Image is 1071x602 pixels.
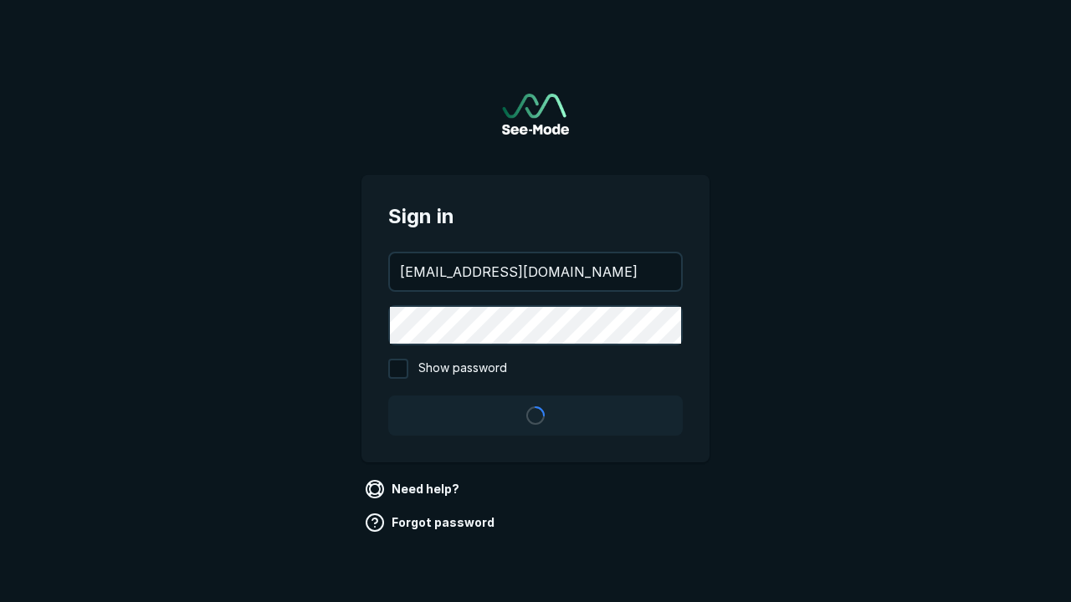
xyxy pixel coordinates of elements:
a: Forgot password [361,509,501,536]
img: See-Mode Logo [502,94,569,135]
span: Show password [418,359,507,379]
span: Sign in [388,202,683,232]
input: your@email.com [390,253,681,290]
a: Need help? [361,476,466,503]
a: Go to sign in [502,94,569,135]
